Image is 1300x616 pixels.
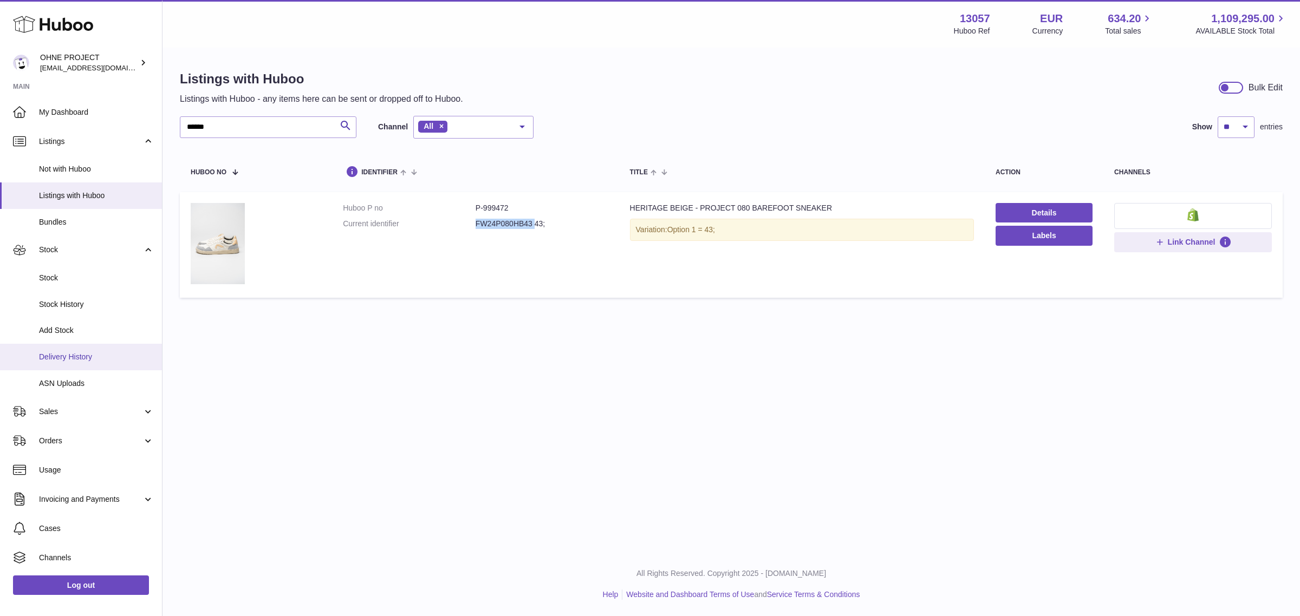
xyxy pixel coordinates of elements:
[1192,122,1212,132] label: Show
[39,325,154,336] span: Add Stock
[191,169,226,176] span: Huboo no
[1040,11,1063,26] strong: EUR
[39,299,154,310] span: Stock History
[378,122,408,132] label: Channel
[40,63,159,72] span: [EMAIL_ADDRESS][DOMAIN_NAME]
[39,494,142,504] span: Invoicing and Payments
[630,203,974,213] div: HERITAGE BEIGE - PROJECT 080 BAREFOOT SNEAKER
[39,523,154,534] span: Cases
[39,553,154,563] span: Channels
[343,219,476,229] dt: Current identifier
[39,217,154,227] span: Bundles
[39,465,154,475] span: Usage
[1195,11,1287,36] a: 1,109,295.00 AVAILABLE Stock Total
[39,191,154,201] span: Listings with Huboo
[954,26,990,36] div: Huboo Ref
[191,203,245,284] img: HERITAGE BEIGE - PROJECT 080 BAREFOOT SNEAKER
[996,203,1093,222] a: Details
[39,352,154,362] span: Delivery History
[39,407,142,417] span: Sales
[39,245,142,255] span: Stock
[1105,26,1153,36] span: Total sales
[1168,237,1215,247] span: Link Channel
[1105,11,1153,36] a: 634.20 Total sales
[39,136,142,147] span: Listings
[361,169,398,176] span: identifier
[996,226,1093,245] button: Labels
[767,590,860,599] a: Service Terms & Conditions
[476,203,608,213] dd: P-999472
[39,164,154,174] span: Not with Huboo
[1260,122,1283,132] span: entries
[1211,11,1275,26] span: 1,109,295.00
[343,203,476,213] dt: Huboo P no
[622,589,860,600] li: and
[180,70,463,88] h1: Listings with Huboo
[180,93,463,105] p: Listings with Huboo - any items here can be sent or dropped off to Huboo.
[1195,26,1287,36] span: AVAILABLE Stock Total
[630,219,974,241] div: Variation:
[626,590,754,599] a: Website and Dashboard Terms of Use
[1187,208,1199,221] img: shopify-small.png
[603,590,619,599] a: Help
[39,378,154,389] span: ASN Uploads
[1114,232,1272,252] button: Link Channel
[1114,169,1272,176] div: channels
[1108,11,1141,26] span: 634.20
[39,273,154,283] span: Stock
[424,122,433,130] span: All
[39,436,142,446] span: Orders
[13,55,29,71] img: internalAdmin-13057@internal.huboo.com
[630,169,648,176] span: title
[667,225,715,234] span: Option 1 = 43;
[960,11,990,26] strong: 13057
[1249,82,1283,94] div: Bulk Edit
[171,568,1291,579] p: All Rights Reserved. Copyright 2025 - [DOMAIN_NAME]
[13,575,149,595] a: Log out
[40,53,138,73] div: OHNE PROJECT
[996,169,1093,176] div: action
[1032,26,1063,36] div: Currency
[476,219,608,229] dd: FW24P080HB43 43;
[39,107,154,117] span: My Dashboard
